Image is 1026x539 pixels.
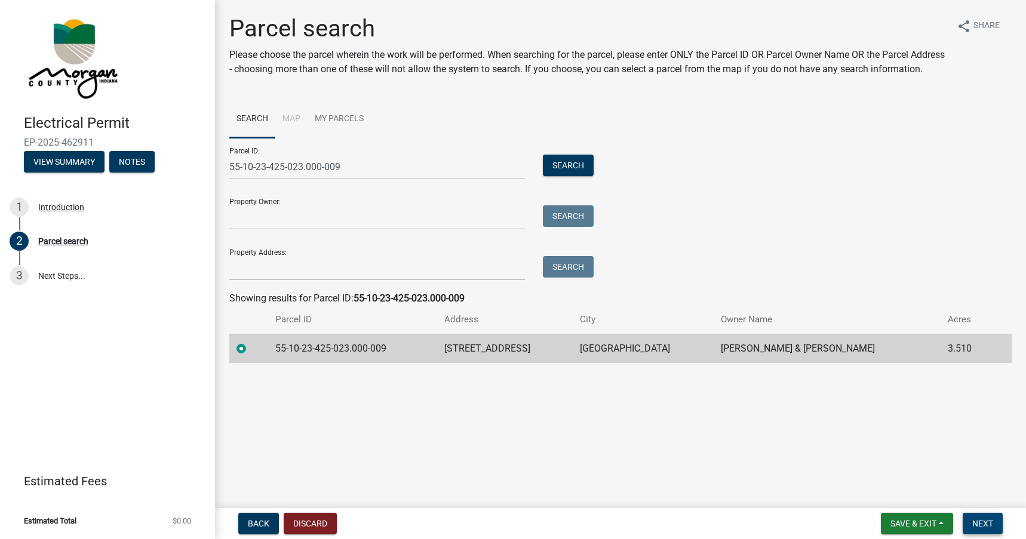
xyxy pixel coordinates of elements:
[248,519,269,528] span: Back
[24,13,120,102] img: Morgan County, Indiana
[573,334,714,363] td: [GEOGRAPHIC_DATA]
[24,158,105,167] wm-modal-confirm: Summary
[308,100,371,138] a: My Parcels
[10,469,196,493] a: Estimated Fees
[10,266,29,285] div: 3
[229,48,947,76] p: Please choose the parcel wherein the work will be performed. When searching for the parcel, pleas...
[573,306,714,334] th: City
[714,306,941,334] th: Owner Name
[963,513,1003,534] button: Next
[437,334,573,363] td: [STREET_ADDRESS]
[354,292,465,304] strong: 55-10-23-425-023.000-009
[10,198,29,217] div: 1
[229,100,275,138] a: Search
[947,14,1009,38] button: shareShare
[957,19,971,33] i: share
[543,205,594,227] button: Search
[24,517,76,525] span: Estimated Total
[543,256,594,278] button: Search
[268,334,437,363] td: 55-10-23-425-023.000-009
[437,306,573,334] th: Address
[881,513,953,534] button: Save & Exit
[714,334,941,363] td: [PERSON_NAME] & [PERSON_NAME]
[543,155,594,176] button: Search
[229,291,1012,306] div: Showing results for Parcel ID:
[24,115,205,132] h4: Electrical Permit
[890,519,936,528] span: Save & Exit
[38,237,88,245] div: Parcel search
[229,14,947,43] h1: Parcel search
[109,151,155,173] button: Notes
[941,334,992,363] td: 3.510
[24,151,105,173] button: View Summary
[972,519,993,528] span: Next
[10,232,29,251] div: 2
[38,203,84,211] div: Introduction
[941,306,992,334] th: Acres
[24,137,191,148] span: EP-2025-462911
[268,306,437,334] th: Parcel ID
[284,513,337,534] button: Discard
[238,513,279,534] button: Back
[109,158,155,167] wm-modal-confirm: Notes
[173,517,191,525] span: $0.00
[973,19,1000,33] span: Share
